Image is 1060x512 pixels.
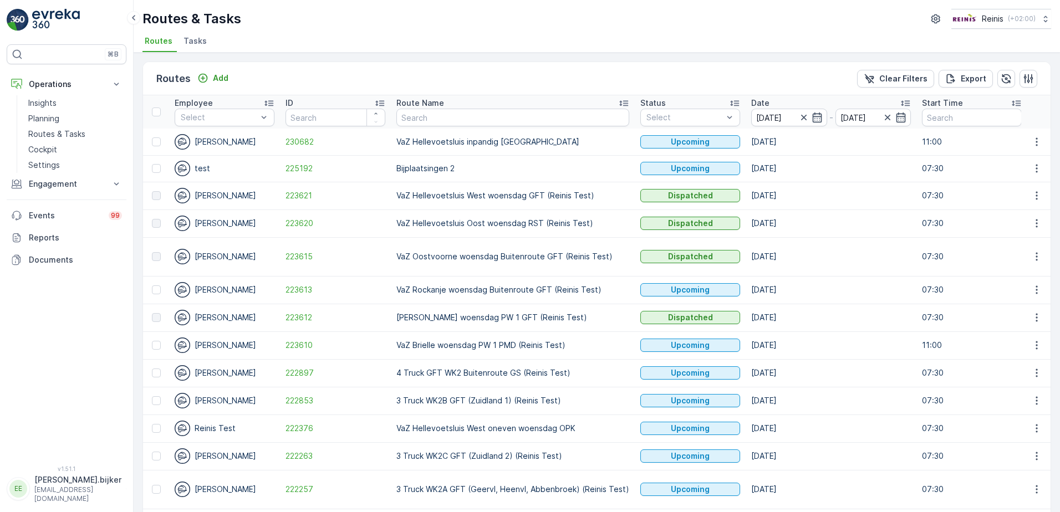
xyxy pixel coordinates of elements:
div: Toggle Row Selected [152,424,161,433]
button: Reinis(+02:00) [951,9,1051,29]
p: 07:30 [922,190,1022,201]
p: [EMAIL_ADDRESS][DOMAIN_NAME] [34,485,121,503]
p: 3 Truck WK2A GFT (Geervl, Heenvl, Abbenbroek) (Reinis Test) [396,484,629,495]
input: dd/mm/yyyy [835,109,911,126]
a: 223612 [286,312,385,323]
p: Upcoming [671,450,710,462]
img: svg%3e [175,188,190,203]
a: 222263 [286,450,385,462]
p: 07:30 [922,284,1022,295]
p: [PERSON_NAME] woensdag PW 1 GFT (Reinis Test) [396,312,629,323]
button: Dispatched [640,311,740,324]
button: EE[PERSON_NAME].bijker[EMAIL_ADDRESS][DOMAIN_NAME] [7,474,126,503]
p: 4 Truck GFT WK2 Buitenroute GS (Reinis Test) [396,367,629,378]
button: Dispatched [640,250,740,263]
div: Toggle Row Selected [152,396,161,405]
img: svg%3e [175,134,190,150]
p: VaZ Rockanje woensdag Buitenroute GFT (Reinis Test) [396,284,629,295]
div: [PERSON_NAME] [175,365,274,381]
div: [PERSON_NAME] [175,393,274,408]
img: svg%3e [175,448,190,464]
img: svg%3e [175,337,190,353]
p: Bijplaatsingen 2 [396,163,629,174]
div: [PERSON_NAME] [175,188,274,203]
button: Upcoming [640,162,740,175]
div: [PERSON_NAME] [175,448,274,464]
td: [DATE] [746,470,916,509]
p: VaZ Hellevoetsluis West woensdag GFT (Reinis Test) [396,190,629,201]
p: Select [181,112,257,123]
div: Toggle Row Selected [152,313,161,322]
a: 223615 [286,251,385,262]
span: Tasks [184,35,207,47]
input: Search [396,109,629,126]
button: Engagement [7,173,126,195]
span: v 1.51.1 [7,465,126,472]
div: [PERSON_NAME] [175,310,274,325]
p: Reports [29,232,122,243]
p: Engagement [29,178,104,190]
p: 07:30 [922,367,1022,378]
div: [PERSON_NAME] [175,216,274,231]
input: Search [922,109,1022,126]
p: Employee [175,98,213,109]
p: Insights [28,98,57,109]
p: Clear Filters [879,73,927,84]
td: [DATE] [746,182,916,209]
p: Routes [156,71,191,86]
button: Upcoming [640,394,740,407]
img: svg%3e [175,365,190,381]
p: ⌘B [108,50,119,59]
a: Cockpit [24,142,126,157]
p: Export [961,73,986,84]
td: [DATE] [746,237,916,276]
button: Export [939,70,993,88]
div: Toggle Row Selected [152,164,161,173]
p: Routes & Tasks [142,10,241,28]
div: Toggle Row Selected [152,341,161,350]
p: VaZ Brielle woensdag PW 1 PMD (Reinis Test) [396,340,629,351]
a: 223613 [286,284,385,295]
button: Upcoming [640,339,740,352]
button: Add [193,71,233,85]
p: 3 Truck WK2B GFT (Zuidland 1) (Reinis Test) [396,395,629,406]
div: [PERSON_NAME] [175,337,274,353]
p: VaZ Hellevoetsluis West oneven woensdag OPK [396,423,629,434]
td: [DATE] [746,331,916,359]
p: Upcoming [671,395,710,406]
p: Reinis [982,13,1003,24]
p: 07:30 [922,450,1022,462]
p: Planning [28,113,59,124]
img: svg%3e [175,421,190,436]
button: Dispatched [640,189,740,202]
a: Insights [24,95,126,111]
a: 225192 [286,163,385,174]
a: Events99 [7,204,126,227]
p: 11:00 [922,136,1022,147]
span: 222376 [286,423,385,434]
span: 223620 [286,218,385,229]
div: [PERSON_NAME] [175,134,274,150]
p: VaZ Hellevoetsluis Oost woensdag RST (Reinis Test) [396,218,629,229]
p: Upcoming [671,423,710,434]
img: svg%3e [175,482,190,497]
div: EE [9,480,27,498]
p: Select [646,112,723,123]
p: [PERSON_NAME].bijker [34,474,121,485]
button: Upcoming [640,483,740,496]
td: [DATE] [746,209,916,237]
p: Dispatched [668,312,713,323]
p: Operations [29,79,104,90]
button: Upcoming [640,366,740,380]
img: svg%3e [175,161,190,176]
p: Status [640,98,666,109]
p: 07:30 [922,395,1022,406]
p: 07:30 [922,218,1022,229]
span: Routes [145,35,172,47]
img: svg%3e [175,282,190,298]
input: Search [286,109,385,126]
p: - [829,111,833,124]
p: Dispatched [668,218,713,229]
